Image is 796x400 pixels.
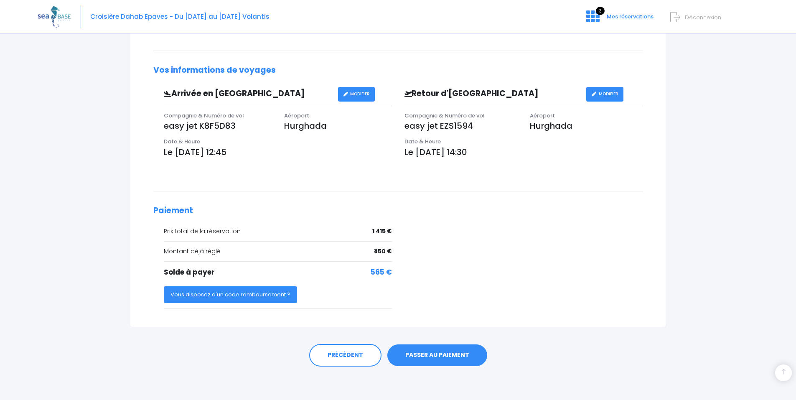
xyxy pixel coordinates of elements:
[404,112,485,120] span: Compagnie & Numéro de vol
[404,146,643,158] p: Le [DATE] 14:30
[398,89,586,99] h3: Retour d'[GEOGRAPHIC_DATA]
[596,7,605,15] span: 3
[164,286,297,303] button: Vous disposez d'un code remboursement ?
[404,120,517,132] p: easy jet EZS1594
[530,120,643,132] p: Hurghada
[153,66,643,75] h2: Vos informations de voyages
[164,247,392,256] div: Montant déjà réglé
[530,112,555,120] span: Aéroport
[164,112,244,120] span: Compagnie & Numéro de vol
[685,13,721,21] span: Déconnexion
[372,227,392,236] span: 1 415 €
[284,120,392,132] p: Hurghada
[153,206,643,216] h2: Paiement
[580,15,659,23] a: 3 Mes réservations
[164,227,392,236] div: Prix total de la réservation
[164,146,392,158] p: Le [DATE] 12:45
[284,112,309,120] span: Aéroport
[374,247,392,256] span: 850 €
[309,344,381,367] a: PRÉCÉDENT
[586,87,623,102] a: MODIFIER
[158,89,338,99] h3: Arrivée en [GEOGRAPHIC_DATA]
[338,87,375,102] a: MODIFIER
[164,138,200,145] span: Date & Heure
[404,138,441,145] span: Date & Heure
[164,267,392,278] div: Solde à payer
[90,12,270,21] span: Croisière Dahab Epaves - Du [DATE] au [DATE] Volantis
[607,13,654,20] span: Mes réservations
[371,267,392,278] span: 565 €
[164,120,272,132] p: easy jet K8F5D83
[387,344,487,366] a: PASSER AU PAIEMENT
